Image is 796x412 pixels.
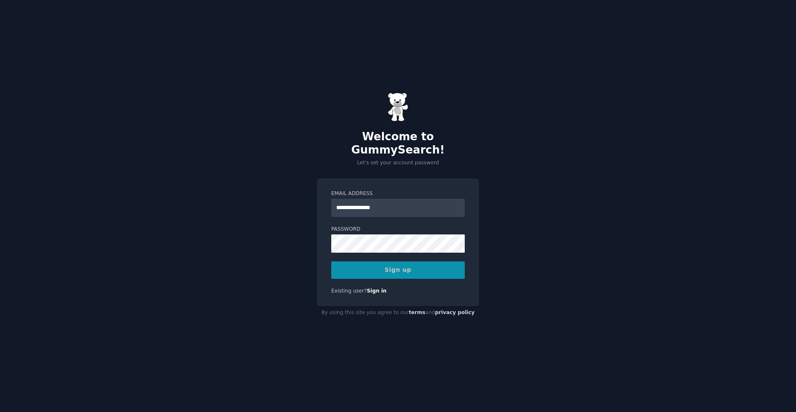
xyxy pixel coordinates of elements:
h2: Welcome to GummySearch! [317,130,479,156]
p: Let's set your account password [317,159,479,167]
span: Existing user? [331,288,367,294]
label: Email Address [331,190,465,197]
a: privacy policy [435,310,475,315]
a: terms [409,310,425,315]
img: Gummy Bear [388,93,408,122]
a: Sign in [367,288,387,294]
div: By using this site you agree to our and [317,306,479,319]
label: Password [331,226,465,233]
